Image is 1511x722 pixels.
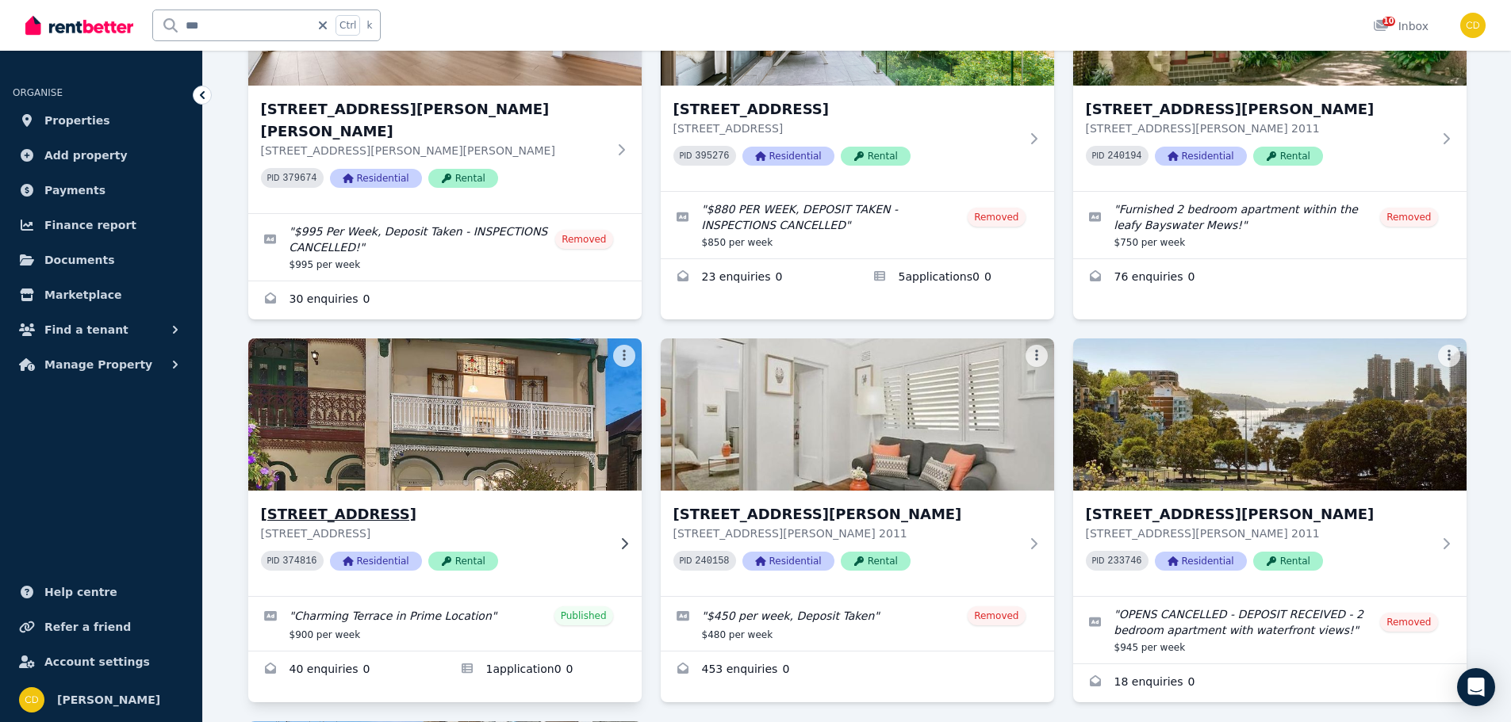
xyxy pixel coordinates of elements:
[661,338,1054,596] a: 307/117 Macleay Street, Elizabeth Bay[STREET_ADDRESS][PERSON_NAME][STREET_ADDRESS][PERSON_NAME] 2...
[19,687,44,712] img: Chris Dimitropoulos
[261,503,607,525] h3: [STREET_ADDRESS]
[13,349,190,380] button: Manage Property
[1086,525,1432,541] p: [STREET_ADDRESS][PERSON_NAME] 2011
[13,139,190,171] a: Add property
[330,169,422,188] span: Residential
[742,552,834,571] span: Residential
[1073,192,1467,258] a: Edit listing: Furnished 2 bedroom apartment within the leafy Bayswater Mews!
[1086,98,1432,120] h3: [STREET_ADDRESS][PERSON_NAME]
[13,105,190,136] a: Properties
[13,576,190,608] a: Help centre
[336,15,360,36] span: Ctrl
[44,181,105,200] span: Payments
[44,285,121,304] span: Marketplace
[680,556,692,565] small: PID
[13,87,63,98] span: ORGANISE
[673,525,1019,541] p: [STREET_ADDRESS][PERSON_NAME] 2011
[661,597,1054,651] a: Edit listing: $450 per week, Deposit Taken
[261,98,607,143] h3: [STREET_ADDRESS][PERSON_NAME][PERSON_NAME]
[248,338,642,596] a: 83 Bay St, Rockdale[STREET_ADDRESS][STREET_ADDRESS]PID 374816ResidentialRental
[261,143,607,159] p: [STREET_ADDRESS][PERSON_NAME][PERSON_NAME]
[428,552,498,571] span: Rental
[1253,147,1323,166] span: Rental
[261,525,607,541] p: [STREET_ADDRESS]
[695,556,729,567] code: 240158
[661,651,1054,690] a: Enquiries for 307/117 Macleay Street, Elizabeth Bay
[1438,345,1460,367] button: More options
[44,583,117,602] span: Help centre
[613,345,635,367] button: More options
[25,13,133,37] img: RentBetter
[1373,18,1429,34] div: Inbox
[44,652,150,671] span: Account settings
[1383,17,1395,26] span: 10
[57,690,160,709] span: [PERSON_NAME]
[1107,556,1141,567] code: 233746
[282,173,316,184] code: 379674
[1107,151,1141,162] code: 240194
[1026,345,1048,367] button: More options
[1086,503,1432,525] h3: [STREET_ADDRESS][PERSON_NAME]
[44,216,136,235] span: Finance report
[673,98,1019,120] h3: [STREET_ADDRESS]
[13,314,190,346] button: Find a tenant
[13,174,190,206] a: Payments
[1073,597,1467,663] a: Edit listing: OPENS CANCELLED - DEPOSIT RECEIVED - 2 bedroom apartment with waterfront views!
[44,355,152,374] span: Manage Property
[366,19,372,32] span: k
[695,151,729,162] code: 395276
[428,169,498,188] span: Rental
[44,146,128,165] span: Add property
[680,151,692,160] small: PID
[248,651,445,690] a: Enquiries for 83 Bay St, Rockdale
[248,214,642,281] a: Edit listing: $995 Per Week, Deposit Taken - INSPECTIONS CANCELLED!
[44,250,115,269] span: Documents
[1457,668,1495,706] div: Open Intercom Messenger
[661,338,1054,491] img: 307/117 Macleay Street, Elizabeth Bay
[673,120,1019,136] p: [STREET_ADDRESS]
[248,597,642,651] a: Edit listing: Charming Terrace in Prime Location
[742,147,834,166] span: Residential
[267,174,280,182] small: PID
[44,320,128,339] span: Find a tenant
[1073,338,1467,491] img: 508/1 Clement Place, Rushcutters Bay
[841,147,911,166] span: Rental
[661,259,857,297] a: Enquiries for 6/11 Onslow Pl, Rose Bay
[857,259,1054,297] a: Applications for 6/11 Onslow Pl, Rose Bay
[445,651,642,690] a: Applications for 83 Bay St, Rockdale
[13,209,190,241] a: Finance report
[1073,259,1467,297] a: Enquiries for 9/42 Bayswater Road, Potts Point
[13,279,190,311] a: Marketplace
[1092,151,1105,160] small: PID
[13,646,190,678] a: Account settings
[330,552,422,571] span: Residential
[44,617,131,636] span: Refer a friend
[1460,13,1486,38] img: Chris Dimitropoulos
[1155,552,1247,571] span: Residential
[282,556,316,567] code: 374816
[1155,147,1247,166] span: Residential
[673,503,1019,525] h3: [STREET_ADDRESS][PERSON_NAME]
[1092,556,1105,565] small: PID
[248,281,642,319] a: Enquiries for 3/58 Chaleyer St, Rose Bay
[1086,120,1432,136] p: [STREET_ADDRESS][PERSON_NAME] 2011
[1073,664,1467,702] a: Enquiries for 508/1 Clement Place, Rushcutters Bay
[44,111,110,130] span: Properties
[1073,338,1467,596] a: 508/1 Clement Place, Rushcutters Bay[STREET_ADDRESS][PERSON_NAME][STREET_ADDRESS][PERSON_NAME] 20...
[13,244,190,276] a: Documents
[661,192,1054,258] a: Edit listing: $880 PER WEEK, DEPOSIT TAKEN - INSPECTIONS CANCELLED
[267,556,280,565] small: PID
[841,552,911,571] span: Rental
[13,611,190,643] a: Refer a friend
[238,334,651,495] img: 83 Bay St, Rockdale
[1253,552,1323,571] span: Rental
